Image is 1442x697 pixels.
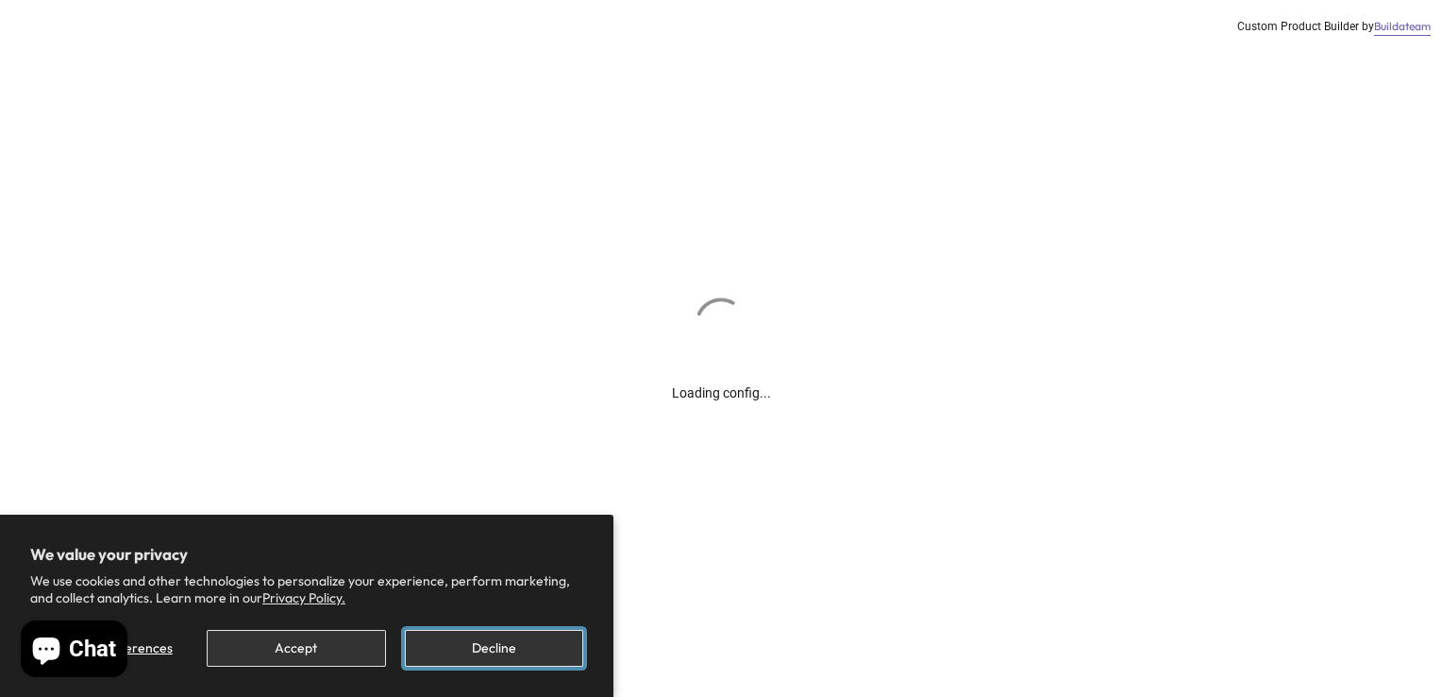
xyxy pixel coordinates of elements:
[1374,19,1431,35] a: Buildateam
[405,630,583,667] button: Decline
[30,572,583,606] p: We use cookies and other technologies to personalize your experience, perform marketing, and coll...
[1237,19,1431,35] div: Custom Product Builder by
[262,589,345,606] a: Privacy Policy.
[207,630,385,667] button: Accept
[672,354,771,403] div: Loading config...
[15,620,133,682] inbox-online-store-chat: Shopify online store chat
[30,545,583,564] h2: We value your privacy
